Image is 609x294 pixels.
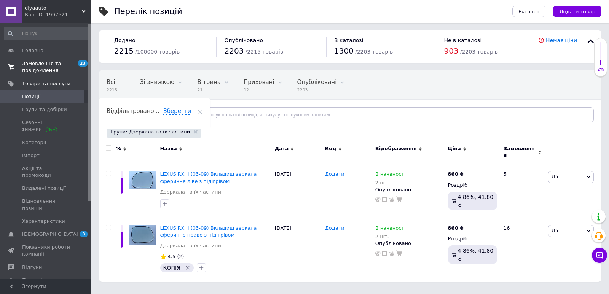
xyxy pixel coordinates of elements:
[334,37,363,43] span: В каталозі
[375,186,444,193] div: Опубліковано
[168,254,176,259] span: 4.5
[163,108,191,115] span: Зберегти
[22,198,70,211] span: Відновлення позицій
[22,152,40,159] span: Імпорт
[559,9,595,14] span: Додати товар
[4,27,90,40] input: Пошук
[116,145,121,152] span: %
[110,129,190,135] span: Група: Дзеркала та їх частини
[135,49,180,55] span: / 100000 товарів
[78,60,88,67] span: 23
[444,46,458,56] span: 903
[334,46,354,56] span: 1300
[504,145,536,159] span: Замовлення
[375,225,406,233] span: В наявності
[325,145,336,152] span: Код
[375,240,444,247] div: Опубліковано
[246,49,283,55] span: / 2215 товарів
[160,242,221,249] a: Дзеркала та їх частини
[297,87,337,93] span: 2203
[22,244,70,257] span: Показники роботи компанії
[22,60,70,74] span: Замовлення та повідомлення
[448,235,497,242] div: Роздріб
[448,171,464,178] div: ₴
[458,194,493,208] span: 4.86%, 41.80 ₴
[458,248,493,261] span: 4.86%, 41.80 ₴
[197,87,220,93] span: 21
[22,185,66,192] span: Видалені позиції
[448,182,497,189] div: Роздріб
[499,165,546,219] div: 5
[552,174,558,180] span: Дії
[375,171,406,179] span: В наявності
[22,264,42,271] span: Відгуки
[114,37,135,43] span: Додано
[192,107,594,122] input: Пошук по назві позиції, артикулу і пошуковим запитам
[177,254,184,259] span: (2)
[197,79,220,86] span: Вітрина
[25,11,91,18] div: Ваш ID: 1997521
[444,37,481,43] span: Не в каталозі
[518,9,540,14] span: Експорт
[275,145,289,152] span: Дата
[22,47,43,54] span: Головна
[244,87,274,93] span: 12
[22,119,70,133] span: Сезонні знижки
[499,219,546,282] div: 16
[297,79,337,86] span: Опубліковані
[107,108,159,114] span: Відфільтровано...
[160,171,257,184] a: LEXUS RX II (03-09) Вкладиш зеркала сферичне ліве з підігрівом
[22,139,46,146] span: Категорії
[129,225,156,245] img: LEXUS RX II (03-09) Вкладиш зеркала сферичне праве з підігрівом
[107,87,117,93] span: 2215
[244,79,274,86] span: Приховані
[80,231,88,237] span: 3
[325,171,344,177] span: Додати
[107,79,115,86] span: Всі
[448,225,464,232] div: ₴
[22,93,41,100] span: Позиції
[22,106,67,113] span: Групи та добірки
[375,145,417,152] span: Відображення
[160,145,177,152] span: Назва
[22,165,70,179] span: Акції та промокоди
[355,49,393,55] span: / 2203 товарів
[448,145,461,152] span: Ціна
[140,79,174,86] span: Зі знижкою
[273,219,323,282] div: [DATE]
[592,248,607,263] button: Чат з покупцем
[595,67,607,72] div: 2%
[553,6,601,17] button: Додати товар
[224,46,244,56] span: 2203
[114,8,182,16] div: Перелік позицій
[129,171,156,189] img: LEXUS RX II (03-09) Вкладиш зеркала сферичне ліве з підігрівом
[25,5,82,11] span: dlyaauto
[224,37,263,43] span: Опубліковано
[163,265,180,271] span: КОПІЯ
[22,80,70,87] span: Товари та послуги
[375,234,406,239] div: 2 шт.
[22,277,43,284] span: Покупці
[448,171,458,177] b: 860
[460,49,498,55] span: / 2203 товарів
[273,165,323,219] div: [DATE]
[546,37,577,43] a: Немає ціни
[552,228,558,234] span: Дії
[22,218,65,225] span: Характеристики
[160,189,221,195] a: Дзеркала та їх частини
[185,265,191,271] svg: Видалити мітку
[448,225,458,231] b: 860
[22,231,78,238] span: [DEMOGRAPHIC_DATA]
[375,180,406,186] div: 2 шт.
[160,225,257,238] a: LEXUS RX II (03-09) Вкладиш зеркала сферичне праве з підігрівом
[512,6,546,17] button: Експорт
[114,46,134,56] span: 2215
[325,225,344,231] span: Додати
